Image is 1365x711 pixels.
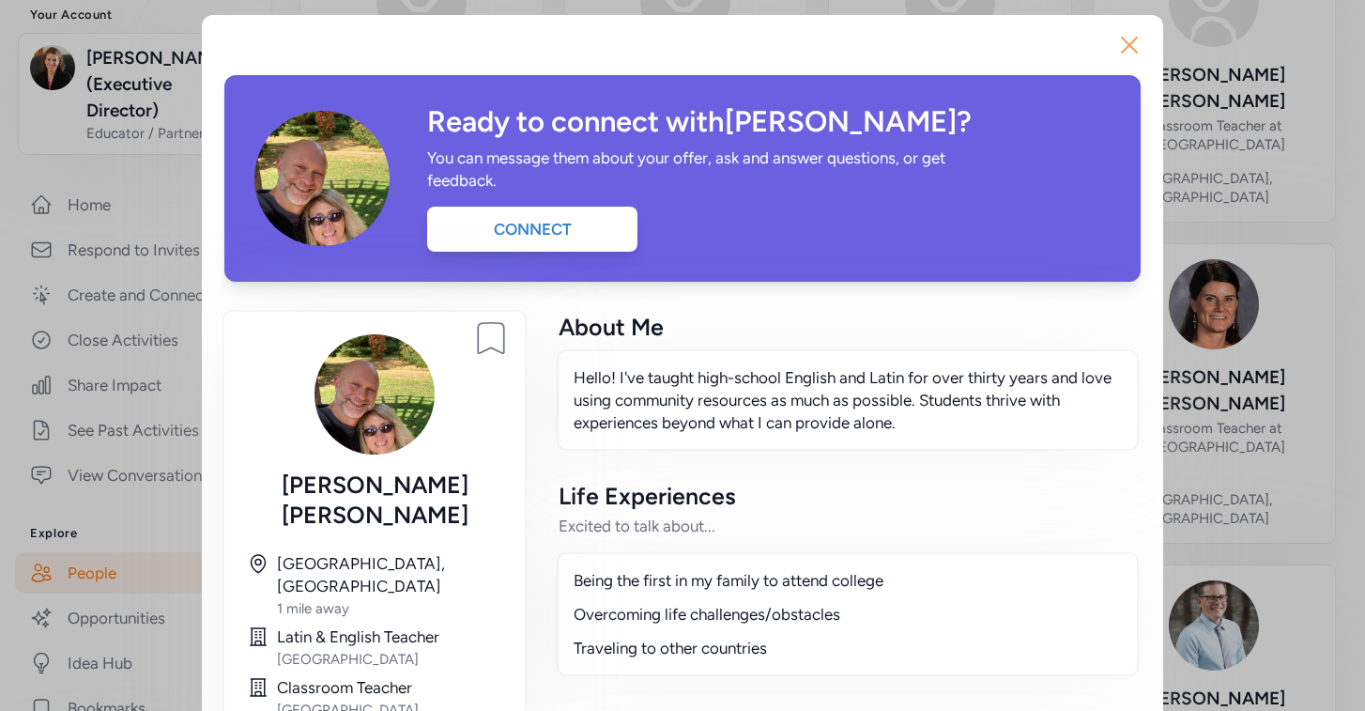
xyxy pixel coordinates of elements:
div: Connect [427,207,637,252]
img: Avatar [254,111,390,246]
div: [PERSON_NAME] [PERSON_NAME] [247,470,502,530]
div: Being the first in my family to attend college [574,569,1122,592]
div: [GEOGRAPHIC_DATA], [GEOGRAPHIC_DATA] [277,552,502,597]
div: Ready to connect with [PERSON_NAME] ? [427,105,1111,139]
div: Life Experiences [559,481,1137,511]
div: You can message them about your offer, ask and answer questions, or get feedback. [427,147,968,192]
div: Classroom Teacher [277,676,502,699]
img: Avatar [314,334,435,455]
div: 1 mile away [277,599,502,618]
div: [GEOGRAPHIC_DATA] [277,650,502,669]
div: Excited to talk about... [559,515,1137,537]
div: About Me [559,312,1137,342]
div: Overcoming life challenges/obstacles [574,603,1122,626]
div: Traveling to other countries [574,637,1122,659]
p: Hello! I've taught high-school English and Latin for over thirty years and love using community r... [574,366,1122,434]
div: Latin & English Teacher [277,626,502,648]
